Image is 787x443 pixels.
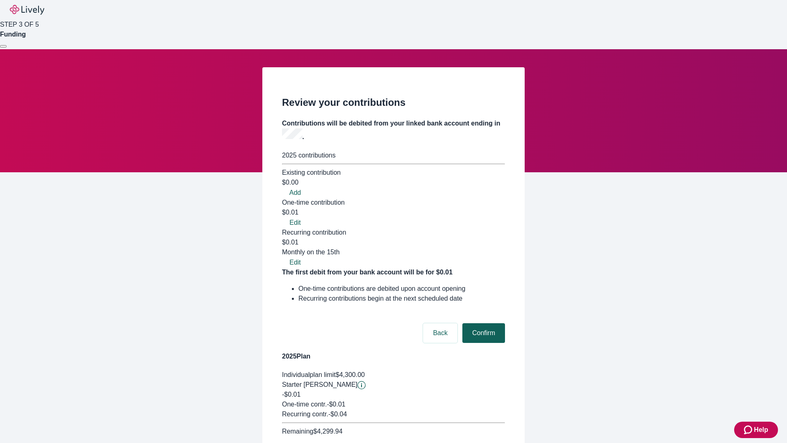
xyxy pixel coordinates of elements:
div: One-time contribution [282,198,505,208]
span: Remaining [282,428,313,435]
div: Monthly on the 15th [282,247,505,257]
span: Starter [PERSON_NAME] [282,381,357,388]
h2: Review your contributions [282,95,505,110]
li: One-time contributions are debited upon account opening [298,284,505,294]
span: -$0.01 [282,391,300,398]
button: Lively will contribute $0.01 to establish your account [357,381,366,389]
span: Recurring contr. [282,411,328,418]
div: $0.00 [282,178,505,187]
strong: The first debit from your bank account will be for $0.01 [282,269,453,276]
button: Edit [282,258,308,267]
svg: Zendesk support icon [744,425,754,435]
button: Edit [282,218,308,228]
div: $0.01 [282,208,505,217]
h4: 2025 Plan [282,352,505,361]
h4: Contributions will be debited from your linked bank account ending in . [282,119,505,142]
button: Back [423,323,457,343]
span: Help [754,425,768,435]
div: Existing contribution [282,168,505,178]
span: - $0.04 [328,411,347,418]
li: Recurring contributions begin at the next scheduled date [298,294,505,304]
div: Recurring contribution [282,228,505,237]
button: Confirm [462,323,505,343]
span: One-time contr. [282,401,327,408]
span: - $0.01 [327,401,345,408]
div: 2025 contributions [282,151,505,160]
div: $0.01 [282,237,505,257]
button: Zendesk support iconHelp [734,422,778,438]
span: $4,299.94 [313,428,342,435]
span: $4,300.00 [336,371,365,378]
svg: Starter penny details [357,381,366,389]
span: Individual plan limit [282,371,336,378]
img: Lively [10,5,44,15]
button: Add [282,188,308,198]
